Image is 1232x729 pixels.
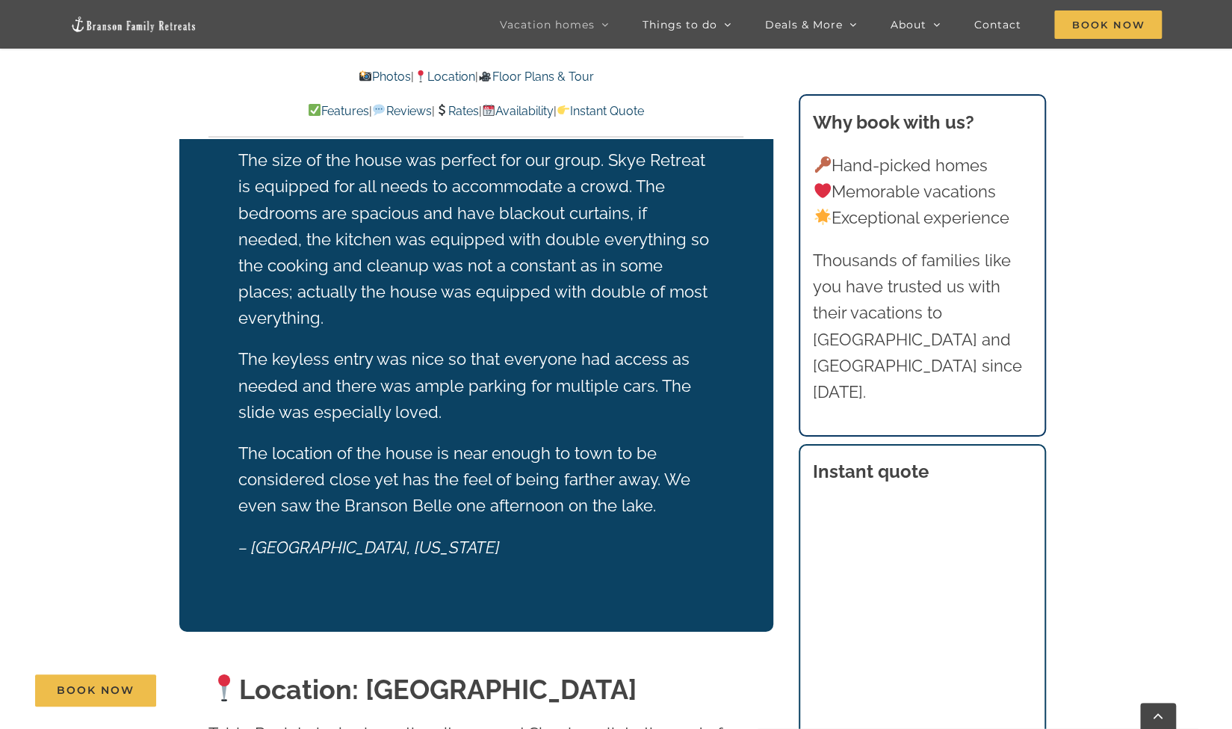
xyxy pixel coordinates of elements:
img: 📍 [415,70,427,82]
img: 📆 [483,104,495,116]
p: The size of the house was perfect for our group. Skye Retreat is equipped for all needs to accomm... [238,147,714,331]
img: ❤️ [814,182,831,199]
img: 🔑 [814,156,831,173]
img: 👉 [557,104,569,116]
strong: Location: [GEOGRAPHIC_DATA] [208,674,637,705]
a: Book Now [35,674,156,707]
span: Book Now [1054,10,1162,39]
img: 📸 [359,70,371,82]
h3: Why book with us? [813,109,1031,136]
p: The location of the house is near enough to town to be considered close yet has the feel of being... [238,440,714,520]
span: Book Now [57,684,134,697]
span: Contact [973,19,1021,30]
img: 💬 [373,104,385,116]
p: | | [208,67,743,87]
span: Vacation homes [499,19,594,30]
a: Features [308,104,369,118]
img: Branson Family Retreats Logo [70,16,197,33]
p: Hand-picked homes Memorable vacations Exceptional experience [813,153,1031,232]
a: Rates [435,104,479,118]
span: About [890,19,926,30]
a: Photos [359,70,411,84]
strong: Instant quote [813,461,929,482]
p: The keyless entry was nice so that everyone had access as needed and there was ample parking for ... [238,346,714,425]
a: Availability [482,104,554,118]
img: ✅ [309,104,321,116]
a: Instant Quote [557,104,644,118]
p: Thousands of families like you have trusted us with their vacations to [GEOGRAPHIC_DATA] and [GEO... [813,247,1031,405]
em: – [GEOGRAPHIC_DATA], [US_STATE] [238,538,500,557]
a: Reviews [372,104,431,118]
span: Deals & More [764,19,842,30]
img: 💲 [436,104,448,116]
img: 🎥 [479,70,491,82]
img: 🌟 [814,209,831,225]
a: Floor Plans & Tour [478,70,593,84]
span: Things to do [642,19,716,30]
p: | | | | [208,102,743,121]
a: Location [414,70,475,84]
